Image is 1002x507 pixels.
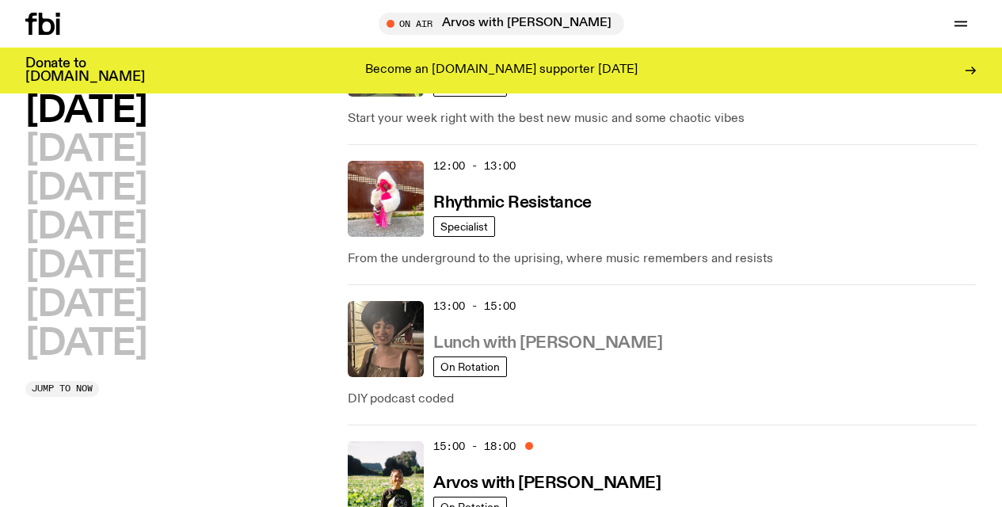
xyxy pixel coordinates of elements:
span: Jump to now [32,384,93,393]
a: Specialist [433,216,495,237]
p: From the underground to the uprising, where music remembers and resists [348,250,977,269]
span: Tune in live [396,17,616,29]
img: Attu crouches on gravel in front of a brown wall. They are wearing a white fur coat with a hood, ... [348,161,424,237]
span: Specialist [440,220,488,232]
span: 15:00 - 18:00 [433,439,516,454]
span: 12:00 - 13:00 [433,158,516,173]
button: [DATE] [25,288,147,323]
span: 13:00 - 15:00 [433,299,516,314]
h3: Arvos with [PERSON_NAME] [433,475,661,492]
span: On Rotation [440,360,500,372]
button: [DATE] [25,171,147,207]
h3: Donate to [DOMAIN_NAME] [25,57,145,84]
button: [DATE] [25,326,147,362]
a: Lunch with [PERSON_NAME] [433,332,662,352]
a: Arvos with [PERSON_NAME] [433,472,661,492]
p: Become an [DOMAIN_NAME] supporter [DATE] [365,63,638,78]
button: [DATE] [25,210,147,246]
a: Rhythmic Resistance [433,192,592,212]
a: On Rotation [433,356,507,377]
h3: Rhythmic Resistance [433,195,592,212]
p: Start your week right with the best new music and some chaotic vibes [348,109,977,128]
h3: Lunch with [PERSON_NAME] [433,335,662,352]
button: [DATE] [25,93,147,129]
button: [DATE] [25,132,147,168]
button: Jump to now [25,381,99,397]
button: [DATE] [25,249,147,284]
button: On AirArvos with [PERSON_NAME] [379,13,624,35]
p: DIY podcast coded [348,390,977,409]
